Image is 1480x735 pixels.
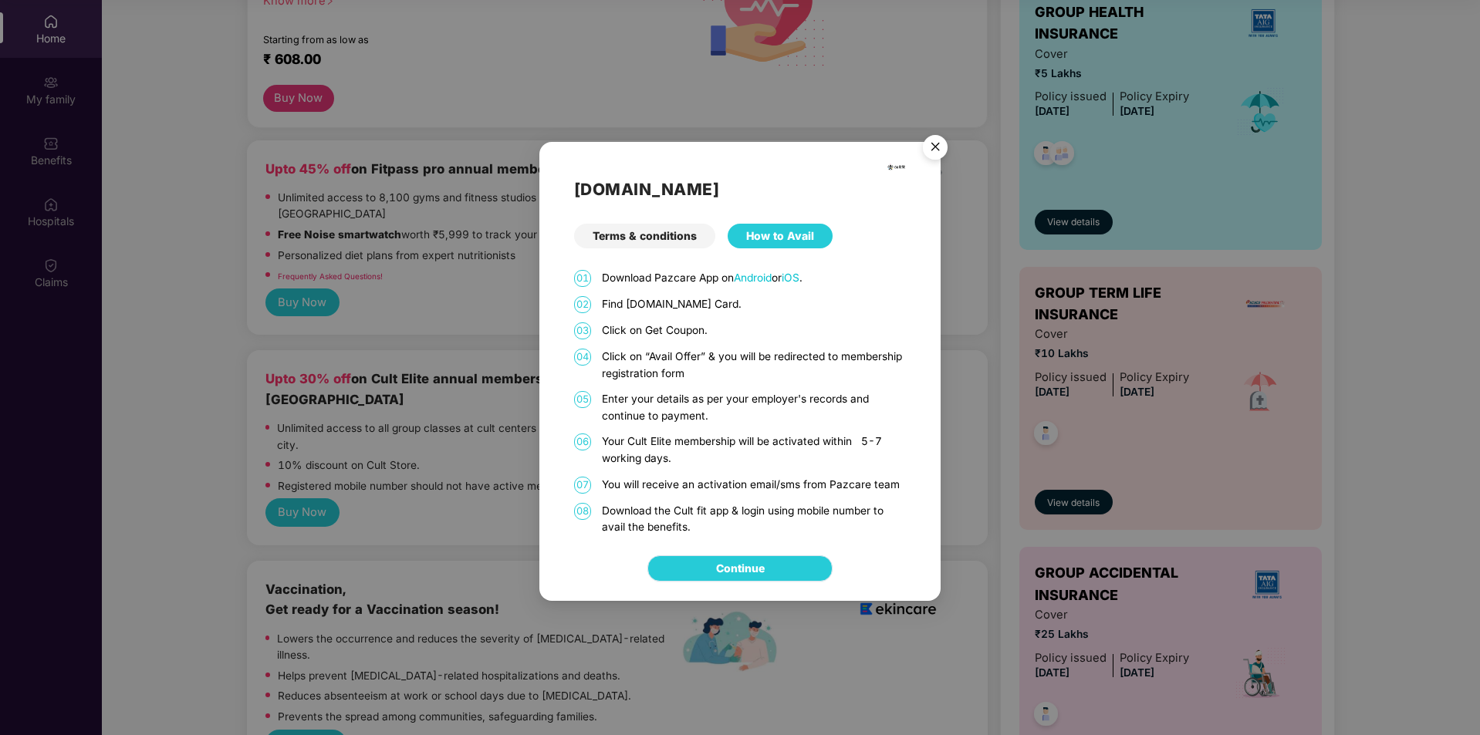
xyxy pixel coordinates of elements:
[602,503,906,536] p: Download the Cult fit app & login using mobile number to avail the benefits.
[574,433,591,450] span: 06
[574,270,591,287] span: 01
[914,128,957,171] img: svg+xml;base64,PHN2ZyB4bWxucz0iaHR0cDovL3d3dy53My5vcmcvMjAwMC9zdmciIHdpZHRoPSI1NiIgaGVpZ2h0PSI1Ni...
[574,296,591,313] span: 02
[602,433,906,467] p: Your Cult Elite membership will be activated within 5-7 working days.
[574,322,591,339] span: 03
[914,127,955,169] button: Close
[602,296,906,313] p: Find [DOMAIN_NAME] Card.
[574,224,715,248] div: Terms & conditions
[734,271,772,284] a: Android
[602,322,906,339] p: Click on Get Coupon.
[647,555,833,582] button: Continue
[782,271,799,284] a: iOS
[602,270,906,287] p: Download Pazcare App on or .
[574,391,591,408] span: 05
[574,177,906,202] h2: [DOMAIN_NAME]
[887,157,906,177] img: cult.png
[602,477,906,494] p: You will receive an activation email/sms from Pazcare team
[574,349,591,366] span: 04
[602,391,906,424] p: Enter your details as per your employer's records and continue to payment.
[728,224,833,248] div: How to Avail
[602,349,906,382] p: Click on “Avail Offer” & you will be redirected to membership registration form
[716,560,765,577] a: Continue
[574,477,591,494] span: 07
[574,503,591,520] span: 08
